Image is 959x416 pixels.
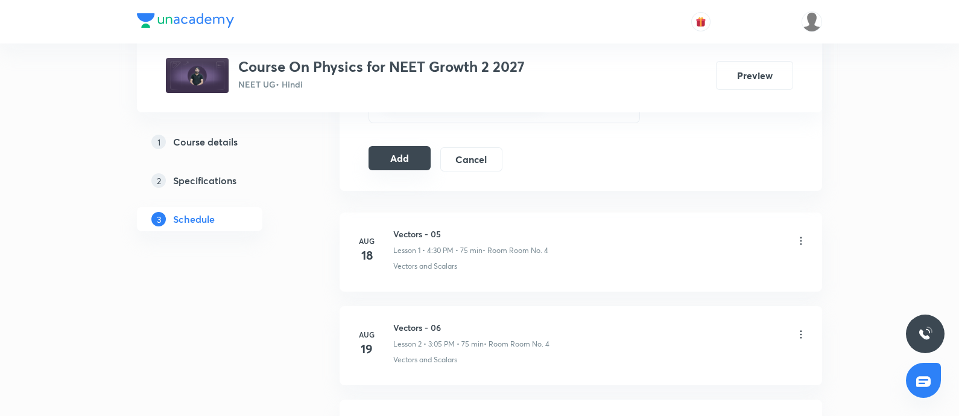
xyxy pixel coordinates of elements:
h6: Vectors - 05 [393,228,548,240]
p: NEET UG • Hindi [238,78,525,91]
p: Lesson 2 • 3:05 PM • 75 min [393,339,484,350]
h5: Specifications [173,173,236,188]
a: 2Specifications [137,168,301,193]
p: • Room Room No. 4 [483,245,548,256]
h6: Aug [355,235,379,246]
h5: Course details [173,135,238,149]
p: 1 [151,135,166,149]
h3: Course On Physics for NEET Growth 2 2027 [238,58,525,75]
a: Company Logo [137,13,234,31]
a: 1Course details [137,130,301,154]
img: Company Logo [137,13,234,28]
h4: 18 [355,246,379,264]
h6: Aug [355,329,379,340]
h4: 19 [355,340,379,358]
p: Lesson 1 • 4:30 PM • 75 min [393,245,483,256]
h5: Schedule [173,212,215,226]
p: Vectors and Scalars [393,261,457,272]
img: Gopal ram [802,11,822,32]
button: Preview [716,61,793,90]
p: Vectors and Scalars [393,354,457,365]
p: 3 [151,212,166,226]
img: avatar [695,16,706,27]
img: 3f3f7af29ae84b1a9636f8537586a9fa.jpg [166,58,229,93]
button: avatar [691,12,711,31]
img: ttu [918,327,932,341]
p: • Room Room No. 4 [484,339,549,350]
p: 2 [151,173,166,188]
button: Add [369,146,431,170]
h6: Vectors - 06 [393,321,549,334]
button: Cancel [440,147,502,171]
